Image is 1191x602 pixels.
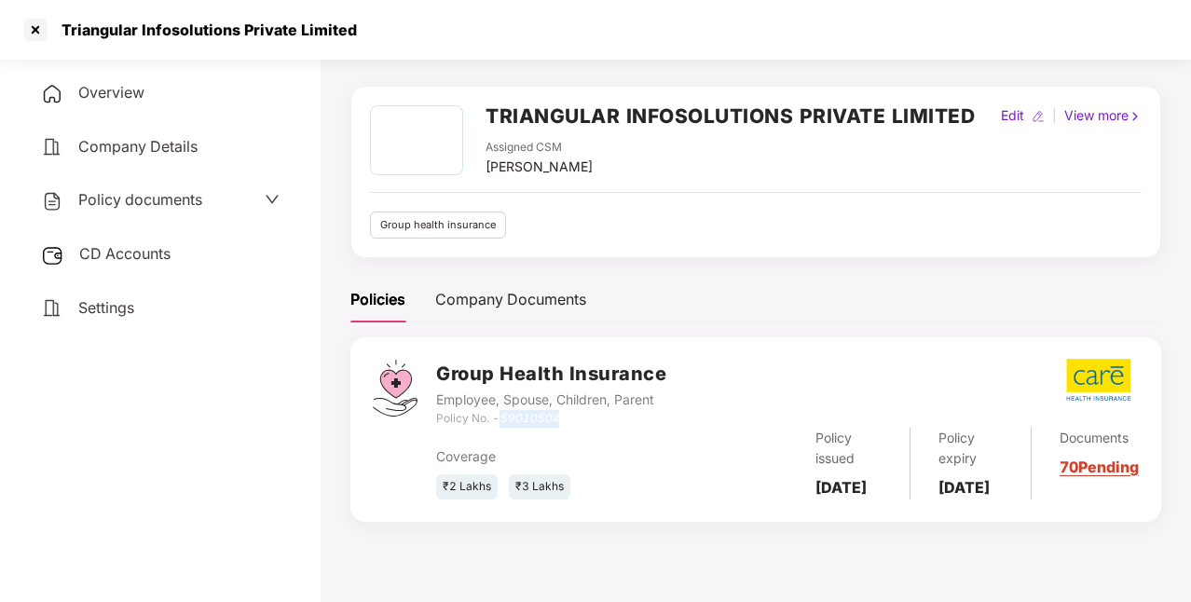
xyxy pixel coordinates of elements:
[486,101,975,131] h2: TRIANGULAR INFOSOLUTIONS PRIVATE LIMITED
[500,411,559,425] i: 59010504
[436,410,666,428] div: Policy No. -
[1129,110,1142,123] img: rightIcon
[436,474,498,499] div: ₹2 Lakhs
[370,212,506,239] div: Group health insurance
[1060,428,1139,448] div: Documents
[79,244,171,263] span: CD Accounts
[41,136,63,158] img: svg+xml;base64,PHN2ZyB4bWxucz0iaHR0cDovL3d3dy53My5vcmcvMjAwMC9zdmciIHdpZHRoPSIyNCIgaGVpZ2h0PSIyNC...
[1061,105,1145,126] div: View more
[436,446,670,467] div: Coverage
[41,297,63,320] img: svg+xml;base64,PHN2ZyB4bWxucz0iaHR0cDovL3d3dy53My5vcmcvMjAwMC9zdmciIHdpZHRoPSIyNCIgaGVpZ2h0PSIyNC...
[78,83,144,102] span: Overview
[50,21,357,39] div: Triangular Infosolutions Private Limited
[436,390,666,410] div: Employee, Spouse, Children, Parent
[1060,458,1139,476] a: 70 Pending
[509,474,570,499] div: ₹3 Lakhs
[436,360,666,389] h3: Group Health Insurance
[486,139,593,157] div: Assigned CSM
[41,190,63,212] img: svg+xml;base64,PHN2ZyB4bWxucz0iaHR0cDovL3d3dy53My5vcmcvMjAwMC9zdmciIHdpZHRoPSIyNCIgaGVpZ2h0PSIyNC...
[350,288,405,311] div: Policies
[938,478,990,497] b: [DATE]
[1048,105,1061,126] div: |
[1065,358,1132,402] img: care.png
[997,105,1028,126] div: Edit
[78,137,198,156] span: Company Details
[41,244,64,267] img: svg+xml;base64,PHN2ZyB3aWR0aD0iMjUiIGhlaWdodD0iMjQiIHZpZXdCb3g9IjAgMCAyNSAyNCIgZmlsbD0ibm9uZSIgeG...
[41,83,63,105] img: svg+xml;base64,PHN2ZyB4bWxucz0iaHR0cDovL3d3dy53My5vcmcvMjAwMC9zdmciIHdpZHRoPSIyNCIgaGVpZ2h0PSIyNC...
[265,192,280,207] span: down
[435,288,586,311] div: Company Documents
[815,428,881,469] div: Policy issued
[78,298,134,317] span: Settings
[78,190,202,209] span: Policy documents
[1032,110,1045,123] img: editIcon
[373,360,418,417] img: svg+xml;base64,PHN2ZyB4bWxucz0iaHR0cDovL3d3dy53My5vcmcvMjAwMC9zdmciIHdpZHRoPSI0Ny43MTQiIGhlaWdodD...
[815,478,867,497] b: [DATE]
[938,428,1003,469] div: Policy expiry
[486,157,593,177] div: [PERSON_NAME]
